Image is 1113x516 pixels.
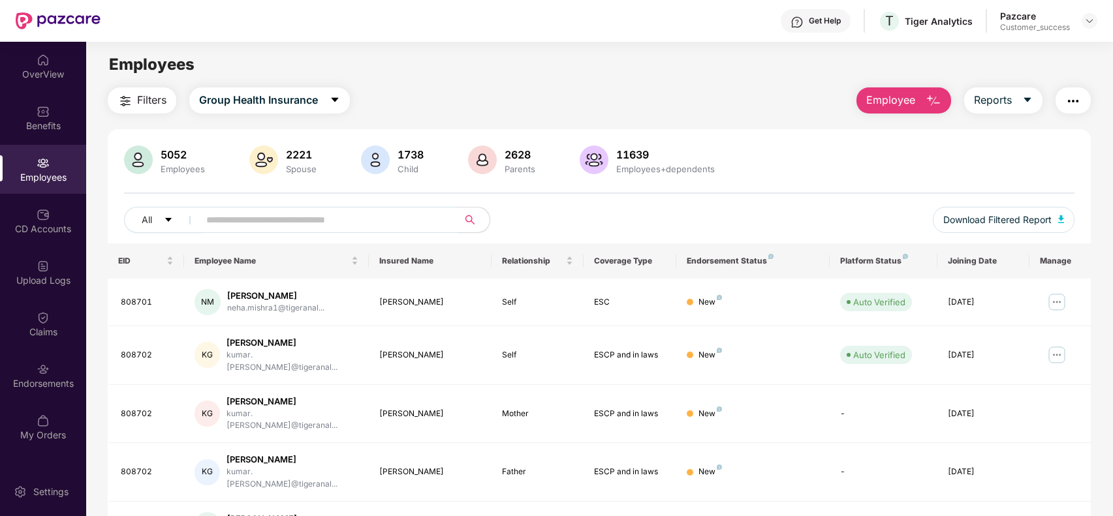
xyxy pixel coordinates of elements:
[853,348,905,361] div: Auto Verified
[14,485,27,498] img: svg+xml;base64,PHN2ZyBpZD0iU2V0dGluZy0yMHgyMCIgeG1sbnM9Imh0dHA6Ly93d3cudzMub3JnLzIwMDAvc3ZnIiB3aW...
[395,164,426,174] div: Child
[614,164,717,174] div: Employees+dependents
[121,408,174,420] div: 808702
[687,256,819,266] div: Endorsement Status
[717,464,722,470] img: svg+xml;base64,PHN2ZyB4bWxucz0iaHR0cDovL3d3dy53My5vcmcvMjAwMC9zdmciIHdpZHRoPSI4IiBoZWlnaHQ9IjgiIH...
[195,256,348,266] span: Employee Name
[1084,16,1095,26] img: svg+xml;base64,PHN2ZyBpZD0iRHJvcGRvd24tMzJ4MzIiIHhtbG5zPSJodHRwOi8vd3d3LnczLm9yZy8yMDAwL3N2ZyIgd2...
[1000,22,1070,33] div: Customer_success
[37,157,50,170] img: svg+xml;base64,PHN2ZyBpZD0iRW1wbG95ZWVzIiB4bWxucz0iaHR0cDovL3d3dy53My5vcmcvMjAwMC9zdmciIHdpZHRoPS...
[121,349,174,361] div: 808702
[1000,10,1070,22] div: Pazcare
[37,208,50,221] img: svg+xml;base64,PHN2ZyBpZD0iQ0RfQWNjb3VudHMiIGRhdGEtbmFtZT0iQ0QgQWNjb3VudHMiIHhtbG5zPSJodHRwOi8vd3...
[1058,215,1065,223] img: svg+xml;base64,PHN2ZyB4bWxucz0iaHR0cDovL3d3dy53My5vcmcvMjAwMC9zdmciIHhtbG5zOnhsaW5rPSJodHRwOi8vd3...
[717,295,722,300] img: svg+xml;base64,PHN2ZyB4bWxucz0iaHR0cDovL3d3dy53My5vcmcvMjAwMC9zdmciIHdpZHRoPSI4IiBoZWlnaHQ9IjgiIH...
[227,302,324,314] div: neha.mishra1@tigeranal...
[830,385,937,444] td: -
[29,485,72,498] div: Settings
[933,207,1075,233] button: Download Filtered Report
[395,148,426,161] div: 1738
[108,243,185,279] th: EID
[164,215,173,226] span: caret-down
[195,342,219,368] div: KG
[227,466,358,491] div: kumar.[PERSON_NAME]@tigeranal...
[458,215,483,225] span: search
[1046,292,1067,312] img: manageButton
[330,95,340,106] span: caret-down
[903,254,908,259] img: svg+xml;base64,PHN2ZyB4bWxucz0iaHR0cDovL3d3dy53My5vcmcvMjAwMC9zdmciIHdpZHRoPSI4IiBoZWlnaHQ9IjgiIH...
[594,466,665,478] div: ESCP and in laws
[937,243,1029,279] th: Joining Date
[379,296,481,309] div: [PERSON_NAME]
[468,145,497,174] img: svg+xml;base64,PHN2ZyB4bWxucz0iaHR0cDovL3d3dy53My5vcmcvMjAwMC9zdmciIHhtbG5zOnhsaW5rPSJodHRwOi8vd3...
[109,55,195,74] span: Employees
[809,16,841,26] div: Get Help
[614,148,717,161] div: 11639
[37,363,50,376] img: svg+xml;base64,PHN2ZyBpZD0iRW5kb3JzZW1lbnRzIiB4bWxucz0iaHR0cDovL3d3dy53My5vcmcvMjAwMC9zdmciIHdpZH...
[502,466,573,478] div: Father
[118,93,133,109] img: svg+xml;base64,PHN2ZyB4bWxucz0iaHR0cDovL3d3dy53My5vcmcvMjAwMC9zdmciIHdpZHRoPSIyNCIgaGVpZ2h0PSIyNC...
[502,296,573,309] div: Self
[594,408,665,420] div: ESCP and in laws
[158,164,208,174] div: Employees
[943,213,1052,227] span: Download Filtered Report
[458,207,490,233] button: search
[227,395,358,408] div: [PERSON_NAME]
[717,348,722,353] img: svg+xml;base64,PHN2ZyB4bWxucz0iaHR0cDovL3d3dy53My5vcmcvMjAwMC9zdmciIHdpZHRoPSI4IiBoZWlnaHQ9IjgiIH...
[108,87,176,114] button: Filters
[830,443,937,502] td: -
[698,408,722,420] div: New
[502,148,538,161] div: 2628
[158,148,208,161] div: 5052
[791,16,804,29] img: svg+xml;base64,PHN2ZyBpZD0iSGVscC0zMngzMiIgeG1sbnM9Imh0dHA6Ly93d3cudzMub3JnLzIwMDAvc3ZnIiB3aWR0aD...
[1046,344,1067,365] img: manageButton
[249,145,278,174] img: svg+xml;base64,PHN2ZyB4bWxucz0iaHR0cDovL3d3dy53My5vcmcvMjAwMC9zdmciIHhtbG5zOnhsaW5rPSJodHRwOi8vd3...
[379,466,481,478] div: [PERSON_NAME]
[856,87,951,114] button: Employee
[137,92,166,108] span: Filters
[283,148,319,161] div: 2221
[948,466,1019,478] div: [DATE]
[195,289,221,315] div: NM
[184,243,368,279] th: Employee Name
[37,414,50,427] img: svg+xml;base64,PHN2ZyBpZD0iTXlfT3JkZXJzIiBkYXRhLW5hbWU9Ik15IE9yZGVycyIgeG1sbnM9Imh0dHA6Ly93d3cudz...
[502,256,563,266] span: Relationship
[227,337,358,349] div: [PERSON_NAME]
[37,260,50,273] img: svg+xml;base64,PHN2ZyBpZD0iVXBsb2FkX0xvZ3MiIGRhdGEtbmFtZT0iVXBsb2FkIExvZ3MiIHhtbG5zPSJodHRwOi8vd3...
[37,105,50,118] img: svg+xml;base64,PHN2ZyBpZD0iQmVuZWZpdHMiIHhtbG5zPSJodHRwOi8vd3d3LnczLm9yZy8yMDAwL3N2ZyIgd2lkdGg9Ij...
[1065,93,1081,109] img: svg+xml;base64,PHN2ZyB4bWxucz0iaHR0cDovL3d3dy53My5vcmcvMjAwMC9zdmciIHdpZHRoPSIyNCIgaGVpZ2h0PSIyNC...
[16,12,101,29] img: New Pazcare Logo
[948,349,1019,361] div: [DATE]
[227,349,358,374] div: kumar.[PERSON_NAME]@tigeranal...
[594,296,665,309] div: ESC
[502,408,573,420] div: Mother
[926,93,941,109] img: svg+xml;base64,PHN2ZyB4bWxucz0iaHR0cDovL3d3dy53My5vcmcvMjAwMC9zdmciIHhtbG5zOnhsaW5rPSJodHRwOi8vd3...
[698,349,722,361] div: New
[1029,243,1091,279] th: Manage
[1022,95,1033,106] span: caret-down
[964,87,1042,114] button: Reportscaret-down
[379,349,481,361] div: [PERSON_NAME]
[283,164,319,174] div: Spouse
[118,256,165,266] span: EID
[866,92,915,108] span: Employee
[195,459,219,485] div: KG
[361,145,390,174] img: svg+xml;base64,PHN2ZyB4bWxucz0iaHR0cDovL3d3dy53My5vcmcvMjAwMC9zdmciIHhtbG5zOnhsaW5rPSJodHRwOi8vd3...
[502,349,573,361] div: Self
[227,408,358,433] div: kumar.[PERSON_NAME]@tigeranal...
[124,145,153,174] img: svg+xml;base64,PHN2ZyB4bWxucz0iaHR0cDovL3d3dy53My5vcmcvMjAwMC9zdmciIHhtbG5zOnhsaW5rPSJodHRwOi8vd3...
[199,92,318,108] span: Group Health Insurance
[502,164,538,174] div: Parents
[37,53,50,67] img: svg+xml;base64,PHN2ZyBpZD0iSG9tZSIgeG1sbnM9Imh0dHA6Ly93d3cudzMub3JnLzIwMDAvc3ZnIiB3aWR0aD0iMjAiIG...
[369,243,492,279] th: Insured Name
[142,213,152,227] span: All
[37,466,50,479] img: svg+xml;base64,PHN2ZyBpZD0iVXBkYXRlZCIgeG1sbnM9Imh0dHA6Ly93d3cudzMub3JnLzIwMDAvc3ZnIiB3aWR0aD0iMj...
[853,296,905,309] div: Auto Verified
[885,13,894,29] span: T
[594,349,665,361] div: ESCP and in laws
[195,401,219,427] div: KG
[37,311,50,324] img: svg+xml;base64,PHN2ZyBpZD0iQ2xhaW0iIHhtbG5zPSJodHRwOi8vd3d3LnczLm9yZy8yMDAwL3N2ZyIgd2lkdGg9IjIwIi...
[121,466,174,478] div: 808702
[974,92,1012,108] span: Reports
[379,408,481,420] div: [PERSON_NAME]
